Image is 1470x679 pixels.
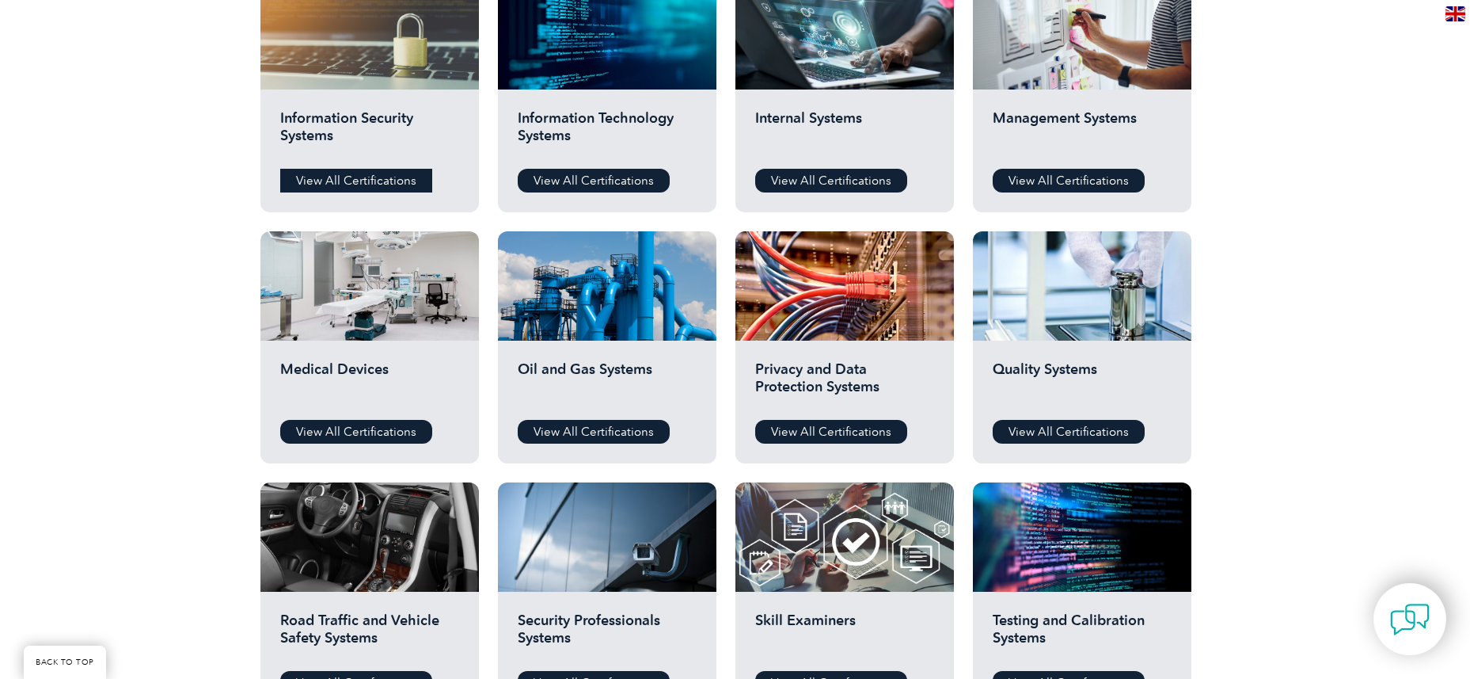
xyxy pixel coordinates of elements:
[518,612,697,659] h2: Security Professionals Systems
[518,420,670,444] a: View All Certifications
[993,109,1172,157] h2: Management Systems
[280,360,459,408] h2: Medical Devices
[993,420,1145,444] a: View All Certifications
[280,169,432,193] a: View All Certifications
[518,360,697,408] h2: Oil and Gas Systems
[1445,6,1465,21] img: en
[993,169,1145,193] a: View All Certifications
[280,420,432,444] a: View All Certifications
[518,109,697,157] h2: Information Technology Systems
[755,360,934,408] h2: Privacy and Data Protection Systems
[993,612,1172,659] h2: Testing and Calibration Systems
[518,169,670,193] a: View All Certifications
[280,109,459,157] h2: Information Security Systems
[993,360,1172,408] h2: Quality Systems
[24,646,106,679] a: BACK TO TOP
[755,169,907,193] a: View All Certifications
[755,420,907,444] a: View All Certifications
[755,612,934,659] h2: Skill Examiners
[280,612,459,659] h2: Road Traffic and Vehicle Safety Systems
[1390,600,1430,639] img: contact-chat.png
[755,109,934,157] h2: Internal Systems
